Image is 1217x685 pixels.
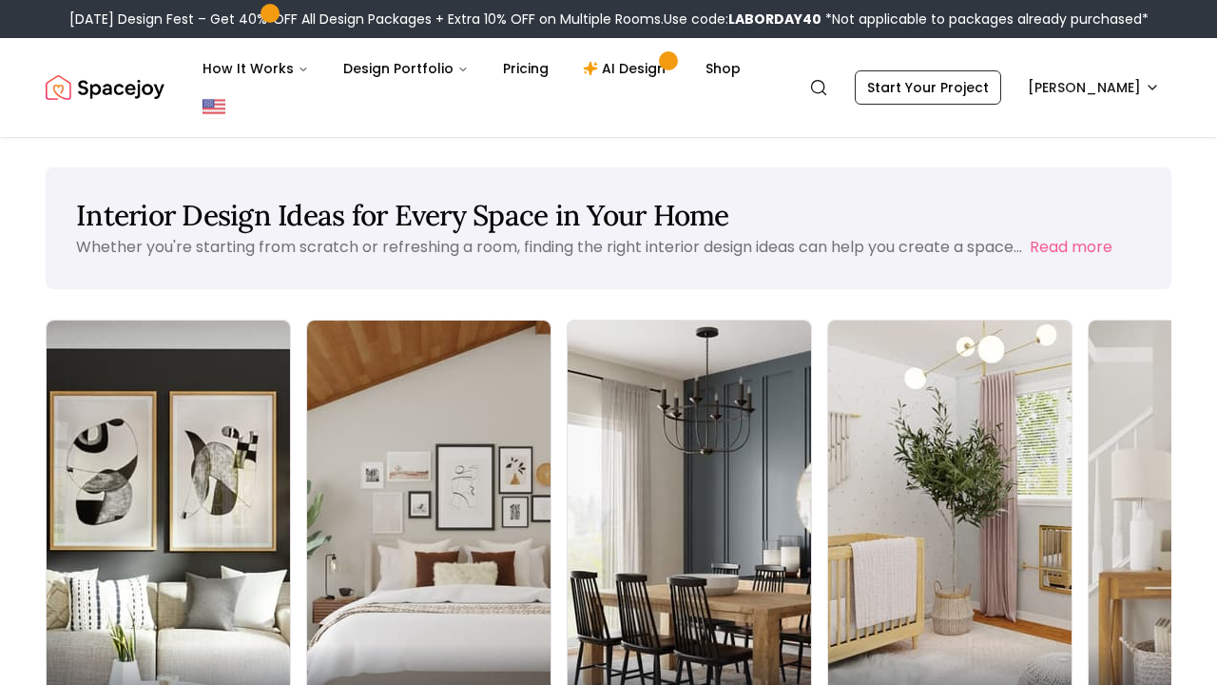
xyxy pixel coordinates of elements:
div: [DATE] Design Fest – Get 40% OFF All Design Packages + Extra 10% OFF on Multiple Rooms. [69,10,1149,29]
img: Spacejoy Logo [46,68,164,107]
span: *Not applicable to packages already purchased* [821,10,1149,29]
button: Read more [1030,236,1112,259]
b: LABORDAY40 [728,10,821,29]
nav: Main [187,49,756,88]
a: Shop [690,49,756,88]
a: Spacejoy [46,68,164,107]
a: AI Design [568,49,686,88]
h1: Interior Design Ideas for Every Space in Your Home [76,198,1141,232]
button: Design Portfolio [328,49,484,88]
button: How It Works [187,49,324,88]
button: [PERSON_NAME] [1016,70,1171,105]
nav: Global [46,38,1171,137]
p: Whether you're starting from scratch or refreshing a room, finding the right interior design idea... [76,236,1022,258]
img: United States [203,95,225,118]
span: Use code: [664,10,821,29]
a: Start Your Project [855,70,1001,105]
a: Pricing [488,49,564,88]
